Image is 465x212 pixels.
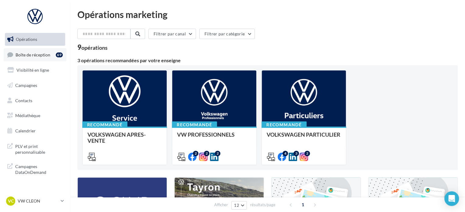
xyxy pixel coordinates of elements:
[18,198,58,204] p: VW CLEON
[298,200,308,210] span: 1
[81,45,108,50] div: opérations
[215,151,220,156] div: 2
[56,52,63,57] div: 69
[4,109,66,122] a: Médiathèque
[4,64,66,77] a: Visibilité en ligne
[234,203,239,208] span: 12
[282,151,288,156] div: 4
[15,128,36,133] span: Calendrier
[5,195,65,207] a: VC VW CLEON
[204,151,209,156] div: 2
[16,37,37,42] span: Opérations
[177,131,235,138] span: VW PROFESSIONNELS
[15,83,37,88] span: Campagnes
[77,10,458,19] div: Opérations marketing
[16,52,50,57] span: Boîte de réception
[87,131,146,144] span: VOLKSWAGEN APRES-VENTE
[8,198,14,204] span: VC
[172,121,217,128] div: Recommandé
[148,29,196,39] button: Filtrer par canal
[77,58,458,63] div: 3 opérations recommandées par votre enseigne
[4,124,66,137] a: Calendrier
[193,151,198,156] div: 2
[4,79,66,92] a: Campagnes
[444,191,459,206] div: Open Intercom Messenger
[267,131,340,138] span: VOLKSWAGEN PARTICULIER
[82,121,127,128] div: Recommandé
[77,44,108,51] div: 9
[304,151,310,156] div: 2
[15,113,40,118] span: Médiathèque
[231,201,247,210] button: 12
[214,202,228,208] span: Afficher
[15,162,63,175] span: Campagnes DataOnDemand
[293,151,299,156] div: 3
[4,140,66,158] a: PLV et print personnalisable
[15,98,32,103] span: Contacts
[199,29,255,39] button: Filtrer par catégorie
[4,33,66,46] a: Opérations
[261,121,307,128] div: Recommandé
[4,160,66,178] a: Campagnes DataOnDemand
[4,48,66,61] a: Boîte de réception69
[15,142,63,155] span: PLV et print personnalisable
[16,67,49,73] span: Visibilité en ligne
[4,94,66,107] a: Contacts
[250,202,275,208] span: résultats/page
